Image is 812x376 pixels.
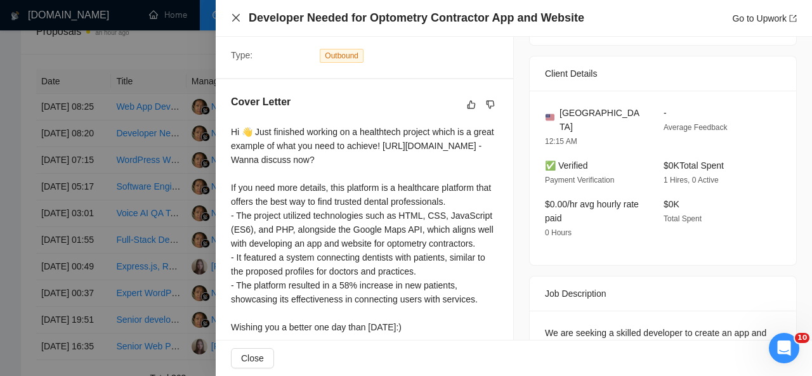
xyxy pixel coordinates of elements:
span: ✅ Verified [545,160,588,171]
span: $0.00/hr avg hourly rate paid [545,199,639,223]
span: [GEOGRAPHIC_DATA] [560,106,643,134]
span: $0K Total Spent [664,160,724,171]
h4: Developer Needed for Optometry Contractor App and Website [249,10,584,26]
div: Job Description [545,276,781,311]
div: Client Details [545,56,781,91]
a: Go to Upworkexport [732,13,797,23]
span: Total Spent [664,214,702,223]
button: dislike [483,97,498,112]
button: Close [231,13,241,23]
span: close [231,13,241,23]
span: 1 Hires, 0 Active [664,176,719,185]
button: Close [231,348,274,368]
span: Type: [231,50,252,60]
span: Average Feedback [664,123,728,132]
span: Payment Verification [545,176,614,185]
span: Close [241,351,264,365]
span: 0 Hours [545,228,572,237]
span: 10 [795,333,809,343]
span: export [789,15,797,22]
button: like [464,97,479,112]
iframe: Intercom live chat [769,333,799,363]
img: 🇺🇸 [546,113,554,122]
span: 12:15 AM [545,137,577,146]
span: dislike [486,100,495,110]
span: - [664,108,667,118]
span: like [467,100,476,110]
span: $0K [664,199,679,209]
span: Outbound [320,49,363,63]
h5: Cover Letter [231,94,291,110]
